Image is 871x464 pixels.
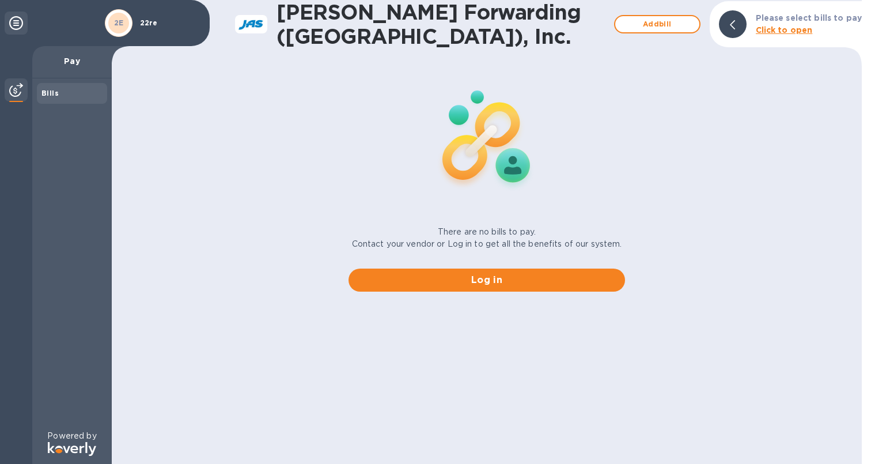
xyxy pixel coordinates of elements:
p: Powered by [47,430,96,442]
p: Pay [41,55,103,67]
button: Addbill [614,15,700,33]
img: Logo [48,442,96,456]
p: There are no bills to pay. Contact your vendor or Log in to get all the benefits of our system. [352,226,622,250]
button: Log in [349,269,625,292]
b: Click to open [756,25,813,35]
span: Add bill [624,17,690,31]
b: Bills [41,89,59,97]
b: Please select bills to pay [756,13,862,22]
b: 2E [114,18,124,27]
span: Log in [358,273,616,287]
p: 22re [140,19,198,27]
